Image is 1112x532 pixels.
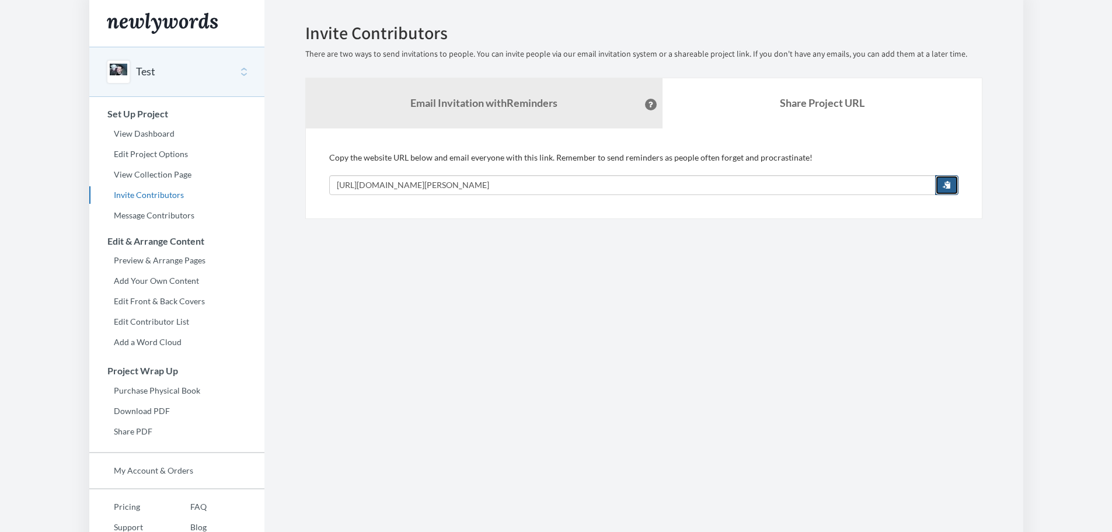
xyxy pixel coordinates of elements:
[89,166,264,183] a: View Collection Page
[305,23,982,43] h2: Invite Contributors
[89,186,264,204] a: Invite Contributors
[90,236,264,246] h3: Edit & Arrange Content
[89,423,264,440] a: Share PDF
[89,145,264,163] a: Edit Project Options
[89,272,264,290] a: Add Your Own Content
[89,207,264,224] a: Message Contributors
[89,125,264,142] a: View Dashboard
[166,498,207,516] a: FAQ
[89,462,264,479] a: My Account & Orders
[90,366,264,376] h3: Project Wrap Up
[329,152,958,195] div: Copy the website URL below and email everyone with this link. Remember to send reminders as peopl...
[89,402,264,420] a: Download PDF
[89,333,264,351] a: Add a Word Cloud
[780,96,864,109] b: Share Project URL
[305,48,982,60] p: There are two ways to send invitations to people. You can invite people via our email invitation ...
[136,64,155,79] button: Test
[89,293,264,310] a: Edit Front & Back Covers
[90,109,264,119] h3: Set Up Project
[107,13,218,34] img: Newlywords logo
[89,252,264,269] a: Preview & Arrange Pages
[89,313,264,331] a: Edit Contributor List
[89,498,166,516] a: Pricing
[89,382,264,399] a: Purchase Physical Book
[23,8,65,19] span: Support
[410,96,557,109] strong: Email Invitation with Reminders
